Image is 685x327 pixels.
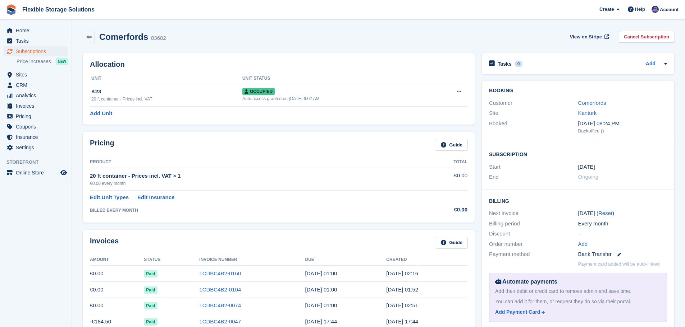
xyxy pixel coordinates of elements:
a: menu [4,143,68,153]
div: BILLED EVERY MONTH [90,207,417,214]
th: Due [305,254,387,266]
a: 1CDBC4B2-0074 [199,302,241,308]
div: Auto access granted on [DATE] 6:02 AM [242,95,431,102]
th: Product [90,157,417,168]
span: Coupons [16,122,59,132]
time: 2025-05-23 16:44:41 UTC [386,318,418,324]
div: NEW [56,58,68,65]
div: Payment method [489,250,578,258]
span: Home [16,25,59,36]
a: Flexible Storage Solutions [19,4,97,15]
th: Invoice Number [199,254,305,266]
div: 20 ft container - Prices incl. VAT × 1 [90,172,417,180]
div: You can add it for them, or request they do so via their portal. [495,298,661,305]
div: Booked [489,120,578,135]
time: 2025-07-02 00:00:00 UTC [305,286,337,293]
a: 1CDBC4B2-0047 [199,318,241,324]
a: Edit Unit Types [90,193,129,202]
div: [DATE] 08:24 PM [578,120,667,128]
div: K23 [91,88,242,96]
div: [DATE] ( ) [578,209,667,218]
a: Add [646,60,656,68]
span: Storefront [6,159,72,166]
time: 2025-06-01 01:51:59 UTC [386,302,418,308]
div: Billing period [489,220,578,228]
span: Sites [16,70,59,80]
div: Bank Transfer [578,250,667,258]
a: Add Payment Card [495,308,658,316]
th: Unit Status [242,73,431,84]
h2: Comerfords [99,32,148,42]
div: Every month [578,220,667,228]
div: Discount [489,230,578,238]
h2: Booking [489,88,667,94]
span: Account [660,6,679,13]
div: €0.00 every month [90,180,417,187]
a: 1CDBC4B2-0104 [199,286,241,293]
a: menu [4,70,68,80]
a: menu [4,168,68,178]
div: Customer [489,99,578,107]
a: menu [4,101,68,111]
a: Reset [598,210,612,216]
a: menu [4,90,68,101]
th: Created [386,254,467,266]
div: Add Payment Card [495,308,540,316]
a: Add [578,240,588,248]
span: Paid [144,286,157,294]
h2: Tasks [498,61,512,67]
th: Unit [90,73,242,84]
a: Kanturk [578,110,597,116]
th: Status [144,254,199,266]
a: View on Stripe [567,31,611,43]
img: stora-icon-8386f47178a22dfd0bd8f6a31ec36ba5ce8667c1dd55bd0f319d3a0aa187defe.svg [6,4,17,15]
a: Cancel Subscription [619,31,674,43]
h2: Subscription [489,150,667,158]
a: Edit Insurance [137,193,174,202]
div: Site [489,109,578,117]
span: CRM [16,80,59,90]
td: €0.00 [417,168,467,190]
time: 2025-08-01 01:16:28 UTC [386,270,418,276]
div: Order number [489,240,578,248]
a: menu [4,111,68,121]
div: Backoffice () [578,127,667,135]
p: Payment card added will be auto-linked [578,261,660,268]
th: Total [417,157,467,168]
a: menu [4,36,68,46]
time: 2025-05-01 00:00:00 UTC [578,163,595,171]
span: Settings [16,143,59,153]
a: Preview store [59,168,68,177]
span: Online Store [16,168,59,178]
span: Price increases [17,58,51,65]
span: Invoices [16,101,59,111]
span: Paid [144,270,157,277]
span: View on Stripe [570,33,602,41]
time: 2025-07-01 00:52:54 UTC [386,286,418,293]
div: Add their debit or credit card to remove admin and save time. [495,288,661,295]
a: menu [4,122,68,132]
a: Price increases NEW [17,57,68,65]
div: End [489,173,578,181]
span: Paid [144,302,157,309]
span: Create [599,6,614,13]
a: menu [4,25,68,36]
span: Help [635,6,645,13]
a: Guide [436,237,467,249]
div: 0 [515,61,523,67]
td: €0.00 [90,266,144,282]
a: Guide [436,139,467,151]
span: Analytics [16,90,59,101]
td: €0.00 [90,282,144,298]
div: €0.00 [417,206,467,214]
time: 2025-06-02 00:00:00 UTC [305,302,337,308]
div: 20 ft container - Prices incl. VAT [91,96,242,102]
h2: Allocation [90,60,467,69]
a: menu [4,132,68,142]
div: Automate payments [495,277,661,286]
span: Occupied [242,88,275,95]
time: 2025-08-02 00:00:00 UTC [305,270,337,276]
td: €0.00 [90,298,144,314]
span: Pricing [16,111,59,121]
div: Next invoice [489,209,578,218]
